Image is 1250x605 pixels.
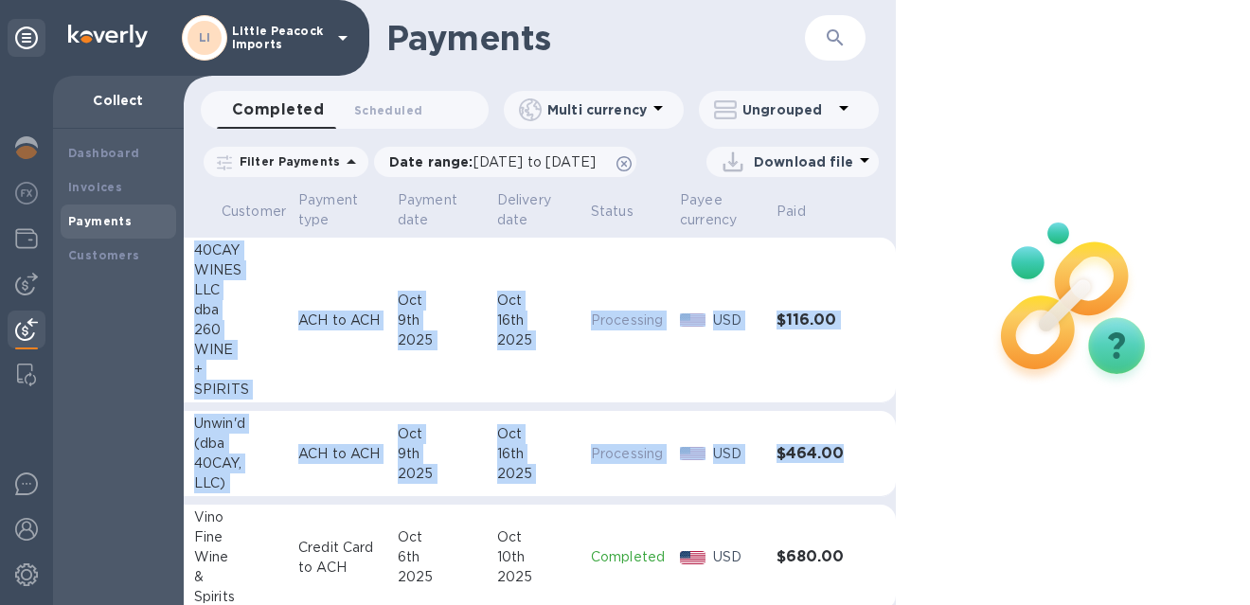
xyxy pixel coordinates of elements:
p: Download file [754,152,853,171]
b: Payments [68,214,132,228]
span: Scheduled [354,100,422,120]
p: Delivery date [497,190,551,230]
span: Payment date [398,190,482,230]
span: Payment type [298,190,383,230]
img: Foreign exchange [15,182,38,205]
div: 40CAY [194,240,283,260]
div: Oct [497,527,576,547]
b: Dashboard [68,146,140,160]
div: Vino [194,507,283,527]
p: Completed [591,547,665,567]
div: 2025 [398,567,482,587]
img: Wallets [15,227,38,250]
p: Processing [591,444,665,464]
div: WINES [194,260,283,280]
div: Oct [398,527,482,547]
div: 16th [497,311,576,330]
p: USD [713,547,761,567]
div: & [194,567,283,587]
p: Status [591,202,634,222]
span: Payee currency [680,190,761,230]
p: USD [713,311,761,330]
div: 260 [194,320,283,340]
div: WINE [194,340,283,360]
p: Credit Card to ACH [298,538,383,578]
div: dba [194,300,283,320]
p: USD [713,444,761,464]
img: USD [680,551,705,564]
p: Ungrouped [742,100,832,119]
p: Customer [222,202,286,222]
p: Paid [777,202,806,222]
p: Payee currency [680,190,737,230]
span: Delivery date [497,190,576,230]
p: ACH to ACH [298,311,383,330]
div: LLC) [194,473,283,493]
p: Processing [591,311,665,330]
div: Fine [194,527,283,547]
div: 6th [398,547,482,567]
p: Payment date [398,190,457,230]
div: 2025 [497,330,576,350]
span: Completed [232,97,324,123]
div: SPIRITS [194,380,283,400]
div: Oct [497,424,576,444]
b: LI [199,30,211,44]
img: USD [680,447,705,460]
div: Unpin categories [8,19,45,57]
span: [DATE] to [DATE] [473,154,596,169]
div: 40CAY, [194,454,283,473]
div: 2025 [497,567,576,587]
p: Collect [68,91,169,110]
div: Date range:[DATE] to [DATE] [374,147,636,177]
div: Oct [398,291,482,311]
p: Filter Payments [232,153,340,169]
div: Oct [398,424,482,444]
p: Date range : [389,152,605,171]
b: Customers [68,248,140,262]
img: USD [680,313,705,327]
p: Little Peacock Imports [232,25,327,51]
p: Payment type [298,190,358,230]
h3: $680.00 [777,548,858,566]
div: + [194,360,283,380]
div: 16th [497,444,576,464]
span: Status [591,202,658,222]
b: Invoices [68,180,122,194]
div: 9th [398,444,482,464]
div: 2025 [497,464,576,484]
div: Unwin'd [194,414,283,434]
img: Logo [68,25,148,47]
div: Wine [194,547,283,567]
h1: Payments [386,18,805,58]
span: Customer [222,202,311,222]
h3: $464.00 [777,445,858,463]
p: Multi currency [547,100,647,119]
div: LLC [194,280,283,300]
p: ACH to ACH [298,444,383,464]
div: 10th [497,547,576,567]
div: Oct [497,291,576,311]
span: Paid [777,202,830,222]
div: 2025 [398,330,482,350]
h3: $116.00 [777,311,858,329]
div: 9th [398,311,482,330]
div: (dba [194,434,283,454]
div: 2025 [398,464,482,484]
